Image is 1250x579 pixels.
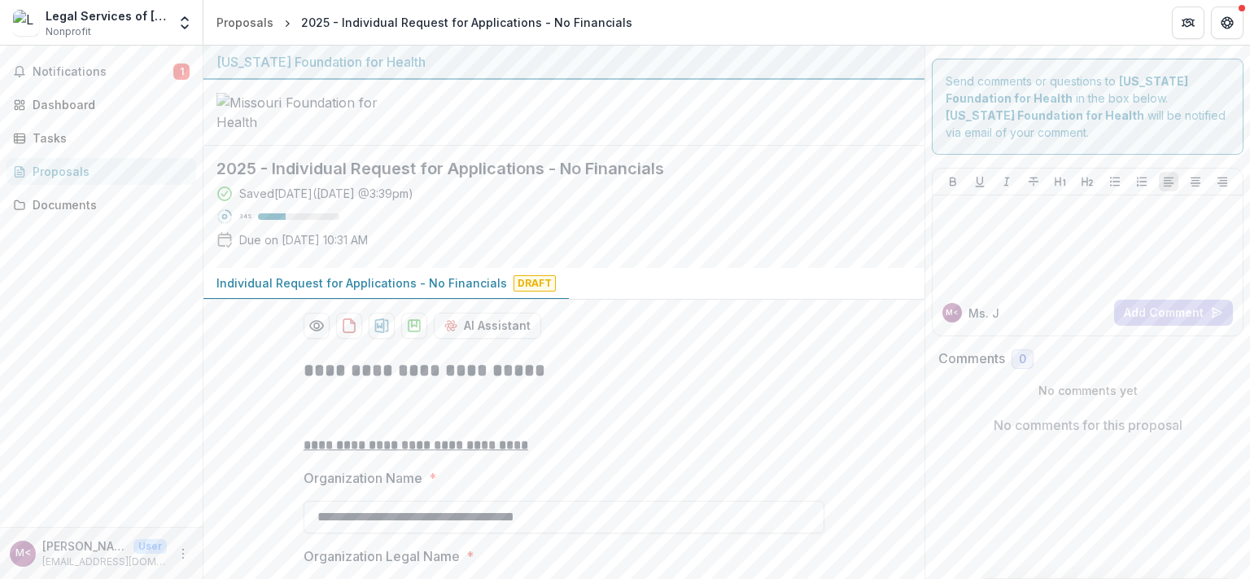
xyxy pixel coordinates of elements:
[997,172,1016,191] button: Italicize
[13,10,39,36] img: Legal Services of Eastern Missouri, Inc.
[210,11,280,34] a: Proposals
[33,129,183,147] div: Tasks
[1105,172,1125,191] button: Bullet List
[938,382,1237,399] p: No comments yet
[216,93,379,132] img: Missouri Foundation for Health
[33,96,183,113] div: Dashboard
[1132,172,1152,191] button: Ordered List
[33,196,183,213] div: Documents
[33,163,183,180] div: Proposals
[304,313,330,339] button: Preview fbdaf2ca-9843-4d42-988d-fa8f0ec952b4-0.pdf
[970,172,990,191] button: Underline
[216,274,507,292] p: Individual Request for Applications - No Financials
[216,159,885,178] h2: 2025 - Individual Request for Applications - No Financials
[7,158,196,185] a: Proposals
[133,539,167,554] p: User
[173,544,193,564] button: More
[1186,172,1205,191] button: Align Center
[42,537,127,555] p: [PERSON_NAME] <[EMAIL_ADDRESS][DOMAIN_NAME]>
[304,546,460,566] p: Organization Legal Name
[216,52,911,72] div: [US_STATE] Foundation for Health
[33,65,173,79] span: Notifications
[1172,7,1204,39] button: Partners
[173,64,190,80] span: 1
[968,305,999,322] p: Ms. J
[401,313,427,339] button: download-proposal
[946,108,1144,122] strong: [US_STATE] Foundation for Health
[210,11,639,34] nav: breadcrumb
[15,548,31,559] div: Ms. Juliana Greenfield <jkgreenfield@lsem.org>
[1051,172,1070,191] button: Heading 1
[946,309,959,317] div: Ms. Juliana Greenfield <jkgreenfield@lsem.org>
[434,313,541,339] button: AI Assistant
[239,185,413,202] div: Saved [DATE] ( [DATE] @ 3:39pm )
[1213,172,1232,191] button: Align Right
[1159,172,1178,191] button: Align Left
[1211,7,1243,39] button: Get Help
[7,59,196,85] button: Notifications1
[1024,172,1043,191] button: Strike
[336,313,362,339] button: download-proposal
[304,468,422,488] p: Organization Name
[173,7,196,39] button: Open entity switcher
[369,313,395,339] button: download-proposal
[943,172,963,191] button: Bold
[239,211,251,222] p: 34 %
[216,14,273,31] div: Proposals
[46,7,167,24] div: Legal Services of [GEOGRAPHIC_DATA][US_STATE], Inc.
[46,24,91,39] span: Nonprofit
[7,191,196,218] a: Documents
[514,275,556,292] span: Draft
[1114,300,1233,326] button: Add Comment
[932,59,1243,155] div: Send comments or questions to in the box below. will be notified via email of your comment.
[239,231,368,248] p: Due on [DATE] 10:31 AM
[301,14,632,31] div: 2025 - Individual Request for Applications - No Financials
[938,351,1005,366] h2: Comments
[994,415,1182,435] p: No comments for this proposal
[7,91,196,118] a: Dashboard
[42,555,167,569] p: [EMAIL_ADDRESS][DOMAIN_NAME]
[7,125,196,151] a: Tasks
[1077,172,1097,191] button: Heading 2
[1019,353,1026,366] span: 0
